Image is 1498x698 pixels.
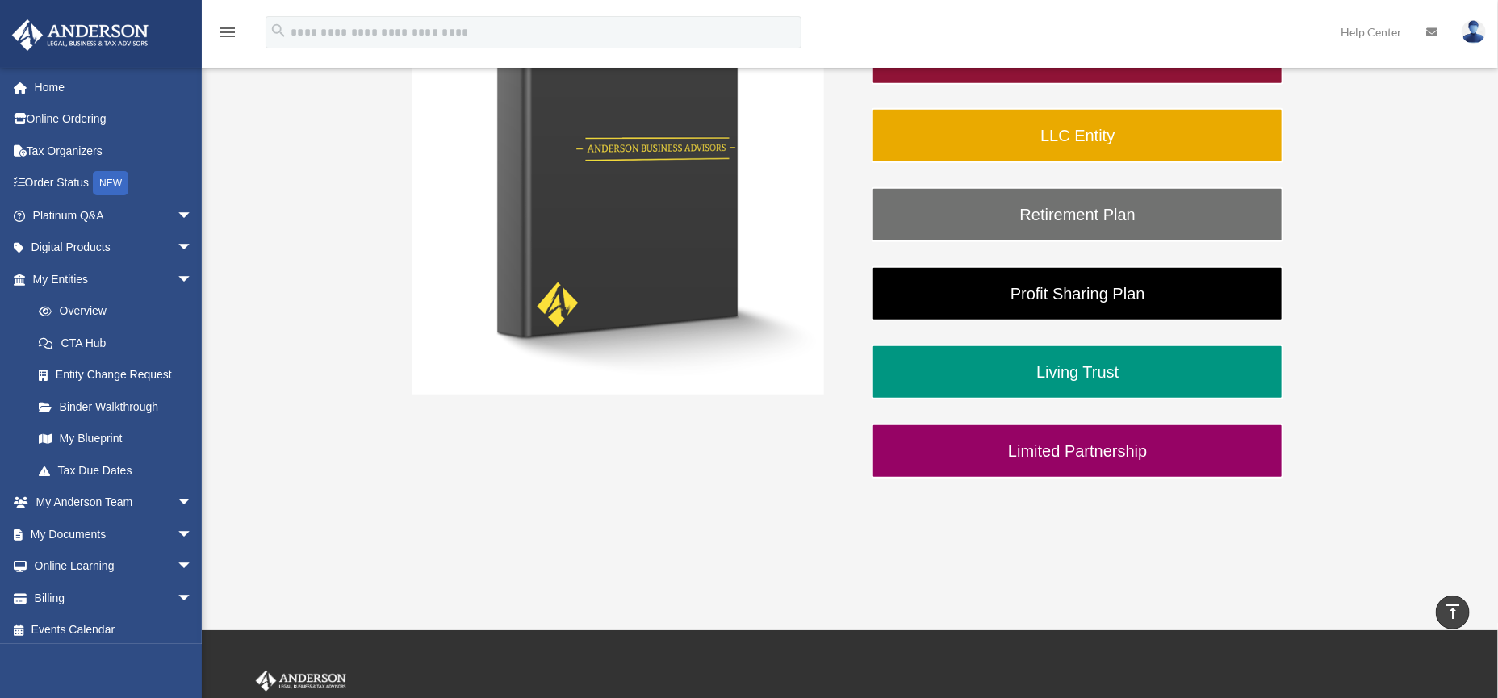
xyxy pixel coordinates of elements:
a: Living Trust [872,345,1283,399]
a: Limited Partnership [872,424,1283,479]
a: Tax Organizers [11,135,217,167]
span: arrow_drop_down [177,263,209,296]
span: arrow_drop_down [177,199,209,232]
img: Anderson Advisors Platinum Portal [7,19,153,51]
a: Online Ordering [11,103,217,136]
a: CTA Hub [23,327,217,359]
i: vertical_align_top [1443,602,1462,621]
a: My Anderson Teamarrow_drop_down [11,487,217,519]
i: search [270,22,287,40]
a: Overview [23,295,217,328]
a: Platinum Q&Aarrow_drop_down [11,199,217,232]
a: Profit Sharing Plan [872,266,1283,321]
span: arrow_drop_down [177,487,209,520]
i: menu [218,23,237,42]
a: LLC Entity [872,108,1283,163]
span: arrow_drop_down [177,518,209,551]
a: My Documentsarrow_drop_down [11,518,217,550]
span: arrow_drop_down [177,582,209,615]
a: Tax Due Dates [23,454,217,487]
a: Order StatusNEW [11,167,217,200]
span: arrow_drop_down [177,550,209,583]
a: My Blueprint [23,423,217,455]
img: Anderson Advisors Platinum Portal [253,671,349,692]
a: vertical_align_top [1436,596,1470,629]
img: User Pic [1462,20,1486,44]
a: menu [218,28,237,42]
a: Events Calendar [11,614,217,646]
a: Digital Productsarrow_drop_down [11,232,217,264]
div: NEW [93,171,128,195]
a: Online Learningarrow_drop_down [11,550,217,583]
a: Home [11,71,217,103]
a: Entity Change Request [23,359,217,391]
a: My Entitiesarrow_drop_down [11,263,217,295]
a: Retirement Plan [872,187,1283,242]
span: arrow_drop_down [177,232,209,265]
a: Billingarrow_drop_down [11,582,217,614]
a: Binder Walkthrough [23,391,209,423]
